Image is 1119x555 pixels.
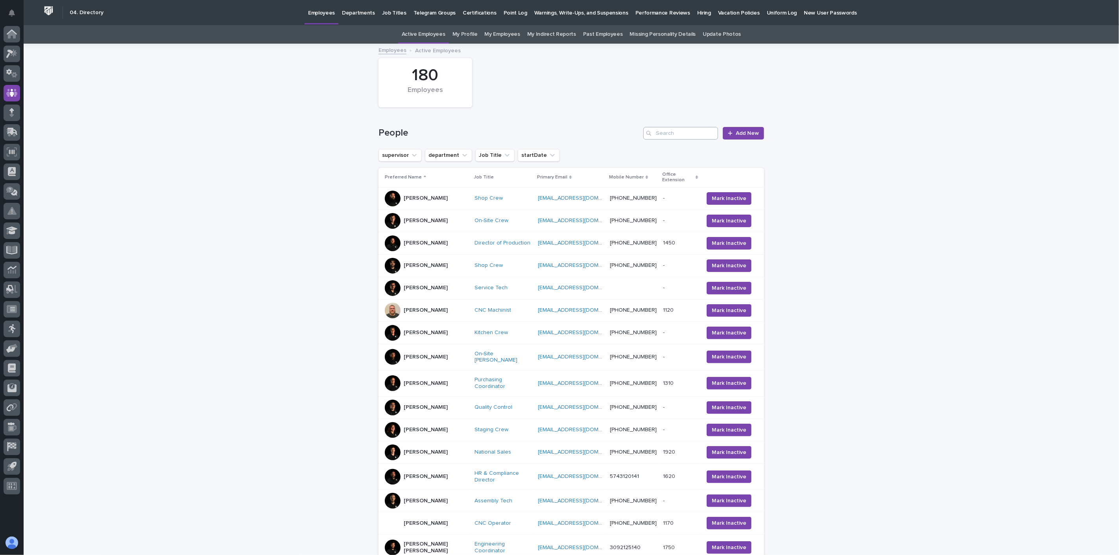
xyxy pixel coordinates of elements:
a: My Indirect Reports [527,25,576,44]
p: [PERSON_NAME] [PERSON_NAME] [404,541,468,554]
a: [EMAIL_ADDRESS][DOMAIN_NAME] [538,449,627,455]
a: [PHONE_NUMBER] [610,498,657,504]
a: [PHONE_NUMBER] [610,449,657,455]
a: [EMAIL_ADDRESS][DOMAIN_NAME] [538,427,627,432]
button: department [425,149,472,162]
button: Mark Inactive [707,494,752,507]
a: Director of Production [475,240,530,246]
p: [PERSON_NAME] [404,520,448,527]
a: Kitchen Crew [475,329,508,336]
button: Mark Inactive [707,282,752,294]
a: [EMAIL_ADDRESS][DOMAIN_NAME] [538,263,627,268]
a: 3092125140 [610,545,641,550]
tr: [PERSON_NAME]On-Site Crew [EMAIL_ADDRESS][DOMAIN_NAME] [PHONE_NUMBER]-- Mark Inactive [379,210,764,232]
a: Quality Control [475,404,512,411]
a: On-Site [PERSON_NAME] [475,351,532,364]
a: [EMAIL_ADDRESS][DOMAIN_NAME] [538,474,627,479]
tr: [PERSON_NAME]Shop Crew [EMAIL_ADDRESS][DOMAIN_NAME] [PHONE_NUMBER]-- Mark Inactive [379,254,764,277]
a: [PHONE_NUMBER] [610,195,657,201]
tr: [PERSON_NAME]Purchasing Coordinator [EMAIL_ADDRESS][DOMAIN_NAME] [PHONE_NUMBER]13101310 Mark Inac... [379,370,764,397]
button: Mark Inactive [707,446,752,459]
a: HR & Compliance Director [475,470,532,483]
p: 1310 [663,379,675,387]
div: Employees [392,86,459,103]
div: Notifications [10,9,20,22]
p: [PERSON_NAME] [404,380,448,387]
a: On-Site Crew [475,217,508,224]
a: Staging Crew [475,426,508,433]
input: Search [643,127,718,140]
h2: 04. Directory [70,9,103,16]
a: [PHONE_NUMBER] [610,307,657,313]
button: Mark Inactive [707,424,752,436]
span: Mark Inactive [712,448,746,456]
tr: [PERSON_NAME]Shop Crew [EMAIL_ADDRESS][DOMAIN_NAME] [PHONE_NUMBER]-- Mark Inactive [379,187,764,210]
button: Mark Inactive [707,401,752,414]
p: [PERSON_NAME] [404,449,448,456]
tr: [PERSON_NAME]CNC Operator [EMAIL_ADDRESS][DOMAIN_NAME] [PHONE_NUMBER]11701170 Mark Inactive [379,512,764,535]
p: - [663,352,666,360]
p: [PERSON_NAME] [404,498,448,504]
a: [EMAIL_ADDRESS][DOMAIN_NAME] [538,218,627,223]
div: 180 [392,66,459,85]
p: - [663,496,666,504]
tr: [PERSON_NAME]Assembly Tech [EMAIL_ADDRESS][DOMAIN_NAME] [PHONE_NUMBER]-- Mark Inactive [379,490,764,512]
tr: [PERSON_NAME]Director of Production [EMAIL_ADDRESS][DOMAIN_NAME] [PHONE_NUMBER]14501450 Mark Inac... [379,232,764,254]
p: Preferred Name [385,173,422,182]
a: [PHONE_NUMBER] [610,330,657,335]
p: [PERSON_NAME] [404,354,448,360]
a: [EMAIL_ADDRESS][DOMAIN_NAME] [538,195,627,201]
a: [EMAIL_ADDRESS][DOMAIN_NAME] [538,520,627,526]
img: Workspace Logo [41,4,56,18]
button: Mark Inactive [707,304,752,317]
button: Mark Inactive [707,541,752,554]
tr: [PERSON_NAME]On-Site [PERSON_NAME] [EMAIL_ADDRESS][DOMAIN_NAME] [PHONE_NUMBER]-- Mark Inactive [379,344,764,370]
p: [PERSON_NAME] [404,404,448,411]
button: Mark Inactive [707,377,752,390]
p: 1620 [663,472,677,480]
p: Job Title [474,173,494,182]
span: Mark Inactive [712,404,746,412]
h1: People [379,127,640,139]
p: [PERSON_NAME] [404,240,448,246]
a: [PHONE_NUMBER] [610,218,657,223]
p: - [663,425,666,433]
p: - [663,402,666,411]
a: [EMAIL_ADDRESS][DOMAIN_NAME] [538,307,627,313]
button: Mark Inactive [707,470,752,483]
p: [PERSON_NAME] [404,307,448,314]
tr: [PERSON_NAME]HR & Compliance Director [EMAIL_ADDRESS][DOMAIN_NAME] 574312014116201620 Mark Inactive [379,463,764,490]
a: [EMAIL_ADDRESS][DOMAIN_NAME] [538,330,627,335]
p: 1450 [663,238,677,246]
button: Mark Inactive [707,237,752,250]
span: Mark Inactive [712,519,746,527]
span: Mark Inactive [712,497,746,505]
p: - [663,283,666,291]
span: Mark Inactive [712,262,746,270]
p: Mobile Number [609,173,644,182]
p: 1750 [663,543,676,551]
p: [PERSON_NAME] [404,262,448,269]
p: Office Extension [662,170,694,185]
a: Shop Crew [475,195,503,202]
span: Mark Inactive [712,353,746,361]
span: Add New [736,130,759,136]
a: Employees [379,45,406,54]
button: Mark Inactive [707,517,752,529]
p: Primary Email [537,173,567,182]
p: 1920 [663,447,677,456]
a: [EMAIL_ADDRESS][DOMAIN_NAME] [538,285,627,290]
a: CNC Operator [475,520,511,527]
button: users-avatar [4,535,20,551]
tr: [PERSON_NAME]Kitchen Crew [EMAIL_ADDRESS][DOMAIN_NAME] [PHONE_NUMBER]-- Mark Inactive [379,322,764,344]
button: Mark Inactive [707,351,752,363]
span: Mark Inactive [712,329,746,337]
button: supervisor [379,149,422,162]
a: [EMAIL_ADDRESS][DOMAIN_NAME] [538,404,627,410]
a: [PHONE_NUMBER] [610,520,657,526]
span: Mark Inactive [712,284,746,292]
a: [PHONE_NUMBER] [610,263,657,268]
a: [EMAIL_ADDRESS][DOMAIN_NAME] [538,354,627,360]
p: 1170 [663,518,675,527]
